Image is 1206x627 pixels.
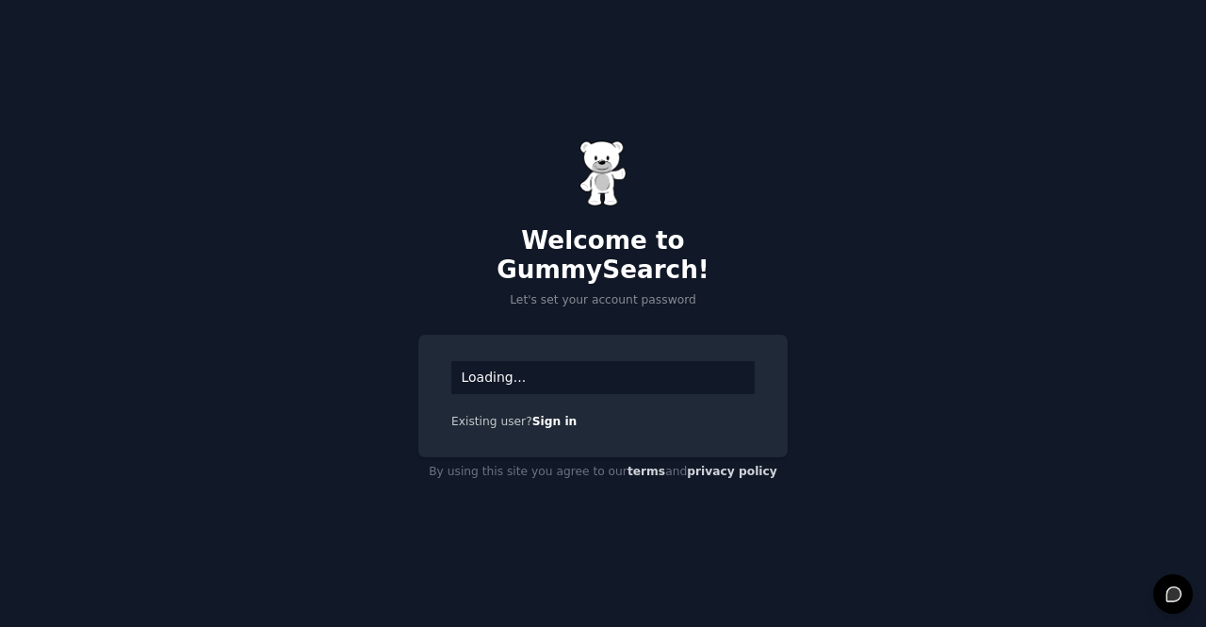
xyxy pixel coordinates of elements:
a: terms [627,465,665,478]
span: Existing user? [451,415,532,428]
a: Sign in [532,415,578,428]
div: By using this site you agree to our and [418,457,788,487]
p: Let's set your account password [418,292,788,309]
h2: Welcome to GummySearch! [418,226,788,286]
a: privacy policy [687,465,777,478]
div: Loading... [451,361,755,394]
img: Gummy Bear [579,140,627,206]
